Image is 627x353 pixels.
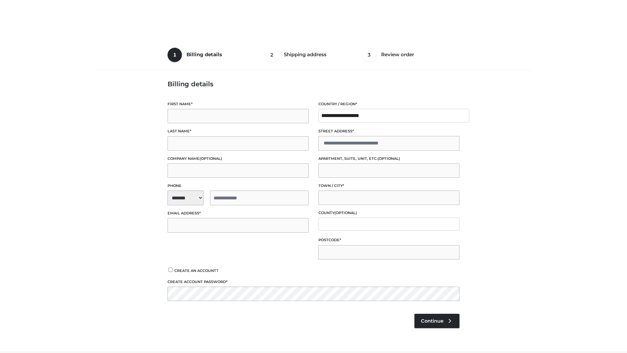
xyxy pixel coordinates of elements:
label: Country / Region [318,101,459,107]
span: Billing details [186,51,222,58]
span: Continue [421,318,443,324]
span: Create an account? [174,268,218,273]
label: Apartment, suite, unit, etc. [318,156,459,162]
label: Create account password [168,279,459,285]
label: Company name [168,156,309,162]
label: First name [168,101,309,107]
label: Town / City [318,183,459,189]
label: Street address [318,128,459,134]
span: (optional) [378,156,400,161]
label: Phone [168,183,309,189]
input: Create an account? [168,268,173,272]
span: Shipping address [284,51,327,58]
span: (optional) [334,210,357,215]
span: 1 [168,48,182,62]
span: Review order [381,51,414,58]
label: County [318,210,459,216]
span: 2 [265,48,279,62]
label: Postcode [318,237,459,243]
span: (optional) [200,156,222,161]
label: Last name [168,128,309,134]
span: 3 [362,48,377,62]
a: Continue [414,314,459,328]
label: Email address [168,210,309,216]
h3: Billing details [168,80,459,88]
